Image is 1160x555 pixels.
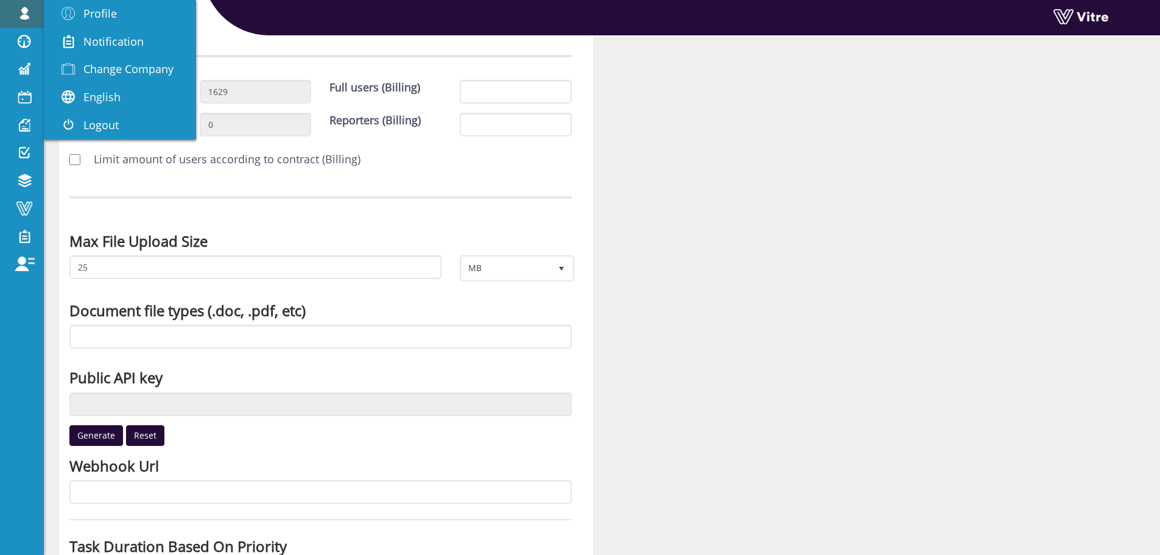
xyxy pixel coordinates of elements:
h3: Document file types (.doc, .pdf, etc) [69,303,572,319]
a: English [44,83,196,111]
input: Reset [126,425,164,446]
span: select [550,257,572,279]
input: Limit amount of users according to contract (Billing) [69,154,80,165]
span: Notification [83,34,144,49]
span: Profile [83,6,117,21]
span: Change Company [83,62,174,76]
a: Logout [44,111,196,140]
h3: Webhook Url [69,458,572,474]
a: Change Company [44,55,196,83]
span: MB [462,257,550,279]
h3: Max File Upload Size [69,233,572,249]
label: Reporters (Billing) [329,113,421,129]
label: Full users (Billing) [329,80,420,96]
label: Limit amount of users according to contract (Billing) [82,152,360,168]
input: Generate [69,425,123,446]
span: Logout [83,118,119,132]
span: English [83,90,121,104]
h3: Public API key [69,370,572,386]
h3: Task Duration Based On Priority [69,539,572,554]
a: Notification [44,28,196,56]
